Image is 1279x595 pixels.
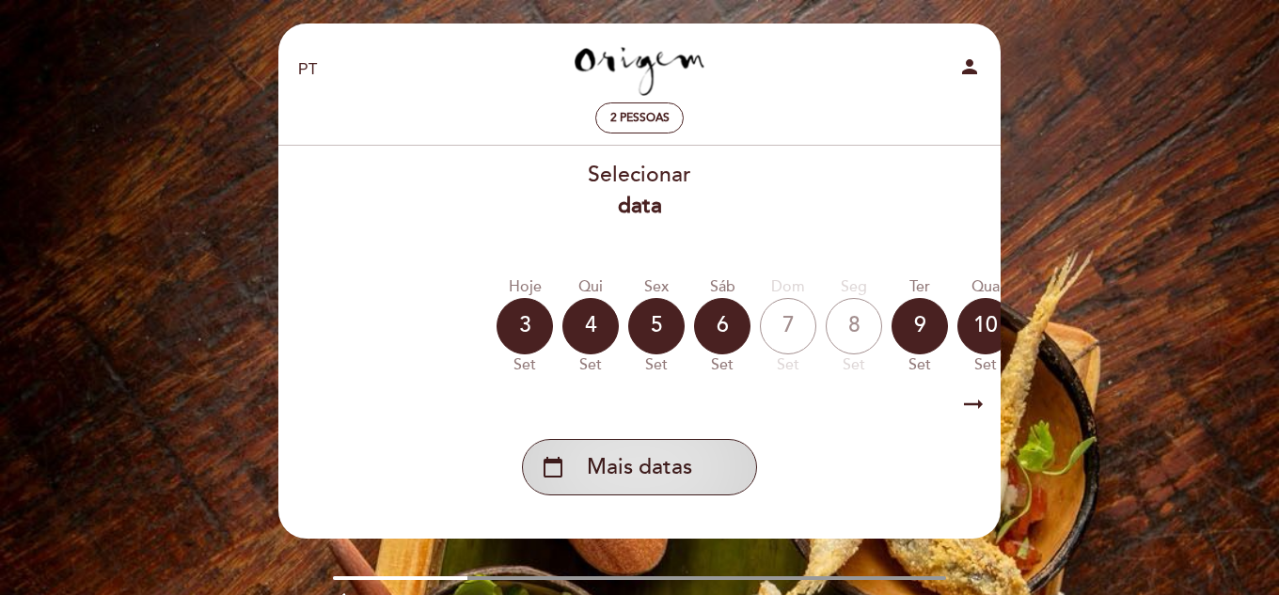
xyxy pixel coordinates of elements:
[522,44,757,96] a: Origem
[497,276,553,298] div: Hoje
[959,384,987,425] i: arrow_right_alt
[610,111,670,125] span: 2 pessoas
[562,298,619,354] div: 4
[826,276,882,298] div: Seg
[497,298,553,354] div: 3
[760,354,816,376] div: set
[562,354,619,376] div: set
[618,193,662,219] b: data
[892,276,948,298] div: Ter
[542,451,564,483] i: calendar_today
[957,276,1014,298] div: Qua
[892,354,948,376] div: set
[760,276,816,298] div: Dom
[628,298,685,354] div: 5
[826,354,882,376] div: set
[957,354,1014,376] div: set
[892,298,948,354] div: 9
[587,452,692,483] span: Mais datas
[958,55,981,78] i: person
[694,354,750,376] div: set
[277,160,1002,222] div: Selecionar
[497,354,553,376] div: set
[760,298,816,354] div: 7
[628,354,685,376] div: set
[957,298,1014,354] div: 10
[694,298,750,354] div: 6
[826,298,882,354] div: 8
[628,276,685,298] div: Sex
[958,55,981,85] button: person
[694,276,750,298] div: Sáb
[562,276,619,298] div: Qui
